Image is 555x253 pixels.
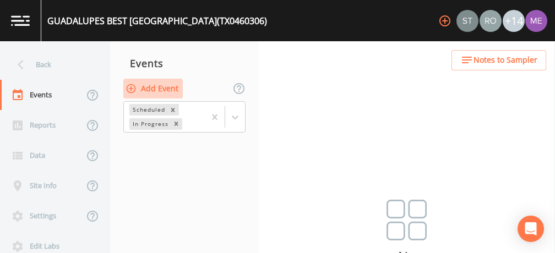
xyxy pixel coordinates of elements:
[167,104,179,116] div: Remove Scheduled
[525,10,547,32] img: d4d65db7c401dd99d63b7ad86343d265
[129,118,170,130] div: In Progress
[110,50,259,77] div: Events
[518,216,544,242] div: Open Intercom Messenger
[474,53,537,67] span: Notes to Sampler
[503,10,525,32] div: +14
[170,118,182,130] div: Remove In Progress
[129,104,167,116] div: Scheduled
[479,10,502,32] div: Rodolfo Ramirez
[123,79,183,99] button: Add Event
[456,10,478,32] img: c0670e89e469b6405363224a5fca805c
[456,10,479,32] div: Stan Porter
[480,10,502,32] img: 7e5c62b91fde3b9fc00588adc1700c9a
[451,50,546,70] button: Notes to Sampler
[11,15,30,26] img: logo
[47,14,267,28] div: GUADALUPES BEST [GEOGRAPHIC_DATA] (TX0460306)
[387,200,427,240] img: svg%3e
